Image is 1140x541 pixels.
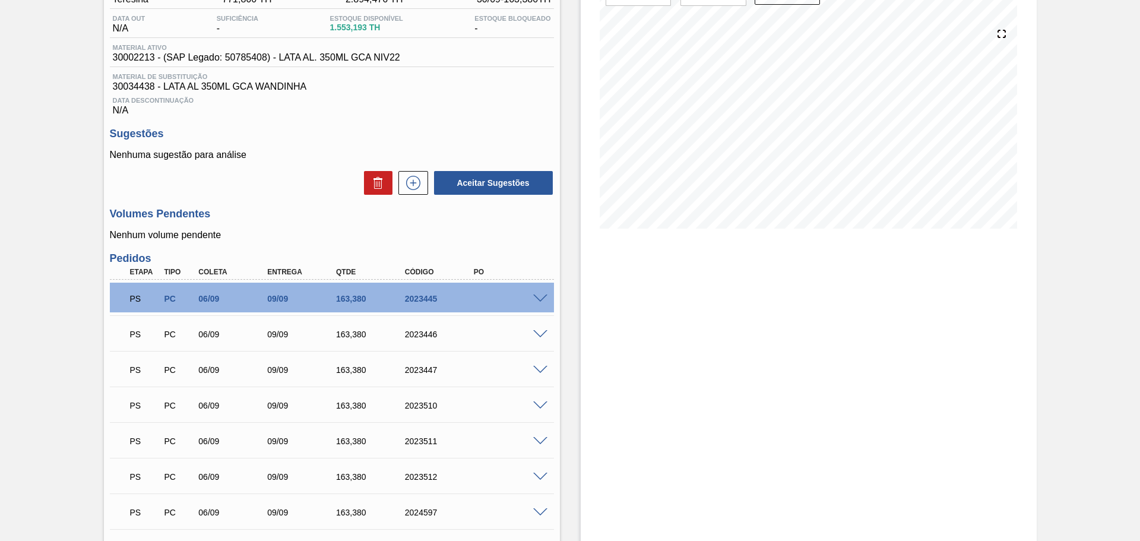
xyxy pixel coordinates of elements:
[127,393,163,419] div: Aguardando PC SAP
[195,508,273,517] div: 06/09/2025
[428,170,554,196] div: Aceitar Sugestões
[161,294,197,303] div: Pedido de Compra
[161,365,197,375] div: Pedido de Compra
[402,365,479,375] div: 2023447
[195,294,273,303] div: 06/09/2025
[130,294,160,303] p: PS
[264,436,341,446] div: 09/09/2025
[333,330,410,339] div: 163,380
[392,171,428,195] div: Nova sugestão
[110,208,554,220] h3: Volumes Pendentes
[333,508,410,517] div: 163,380
[113,52,400,63] span: 30002213 - (SAP Legado: 50785408) - LATA AL. 350ML GCA NIV22
[127,428,163,454] div: Aguardando PC SAP
[402,401,479,410] div: 2023510
[402,330,479,339] div: 2023446
[330,23,403,32] span: 1.553,193 TH
[333,294,410,303] div: 163,380
[195,401,273,410] div: 06/09/2025
[113,73,551,80] span: Material de Substituição
[195,268,273,276] div: Coleta
[127,321,163,347] div: Aguardando PC SAP
[333,436,410,446] div: 163,380
[110,252,554,265] h3: Pedidos
[113,97,551,104] span: Data Descontinuação
[402,472,479,482] div: 2023512
[161,436,197,446] div: Pedido de Compra
[214,15,261,34] div: -
[127,499,163,526] div: Aguardando PC SAP
[402,508,479,517] div: 2024597
[333,268,410,276] div: Qtde
[161,330,197,339] div: Pedido de Compra
[195,472,273,482] div: 06/09/2025
[110,15,148,34] div: N/A
[130,472,160,482] p: PS
[471,268,548,276] div: PO
[264,294,341,303] div: 09/09/2025
[110,150,554,160] p: Nenhuma sugestão para análise
[130,508,160,517] p: PS
[402,294,479,303] div: 2023445
[195,330,273,339] div: 06/09/2025
[264,508,341,517] div: 09/09/2025
[127,357,163,383] div: Aguardando PC SAP
[333,401,410,410] div: 163,380
[474,15,550,22] span: Estoque Bloqueado
[113,81,551,92] span: 30034438 - LATA AL 350ML GCA WANDINHA
[130,365,160,375] p: PS
[264,472,341,482] div: 09/09/2025
[264,401,341,410] div: 09/09/2025
[161,508,197,517] div: Pedido de Compra
[402,268,479,276] div: Código
[333,365,410,375] div: 163,380
[471,15,553,34] div: -
[130,330,160,339] p: PS
[264,268,341,276] div: Entrega
[330,15,403,22] span: Estoque Disponível
[217,15,258,22] span: Suficiência
[264,365,341,375] div: 09/09/2025
[110,92,554,116] div: N/A
[130,401,160,410] p: PS
[264,330,341,339] div: 09/09/2025
[113,44,400,51] span: Material ativo
[333,472,410,482] div: 163,380
[195,365,273,375] div: 06/09/2025
[161,401,197,410] div: Pedido de Compra
[113,15,145,22] span: Data out
[161,268,197,276] div: Tipo
[161,472,197,482] div: Pedido de Compra
[110,230,554,241] p: Nenhum volume pendente
[434,171,553,195] button: Aceitar Sugestões
[127,268,163,276] div: Etapa
[127,286,163,312] div: Aguardando PC SAP
[358,171,392,195] div: Excluir Sugestões
[195,436,273,446] div: 06/09/2025
[127,464,163,490] div: Aguardando PC SAP
[110,128,554,140] h3: Sugestões
[402,436,479,446] div: 2023511
[130,436,160,446] p: PS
